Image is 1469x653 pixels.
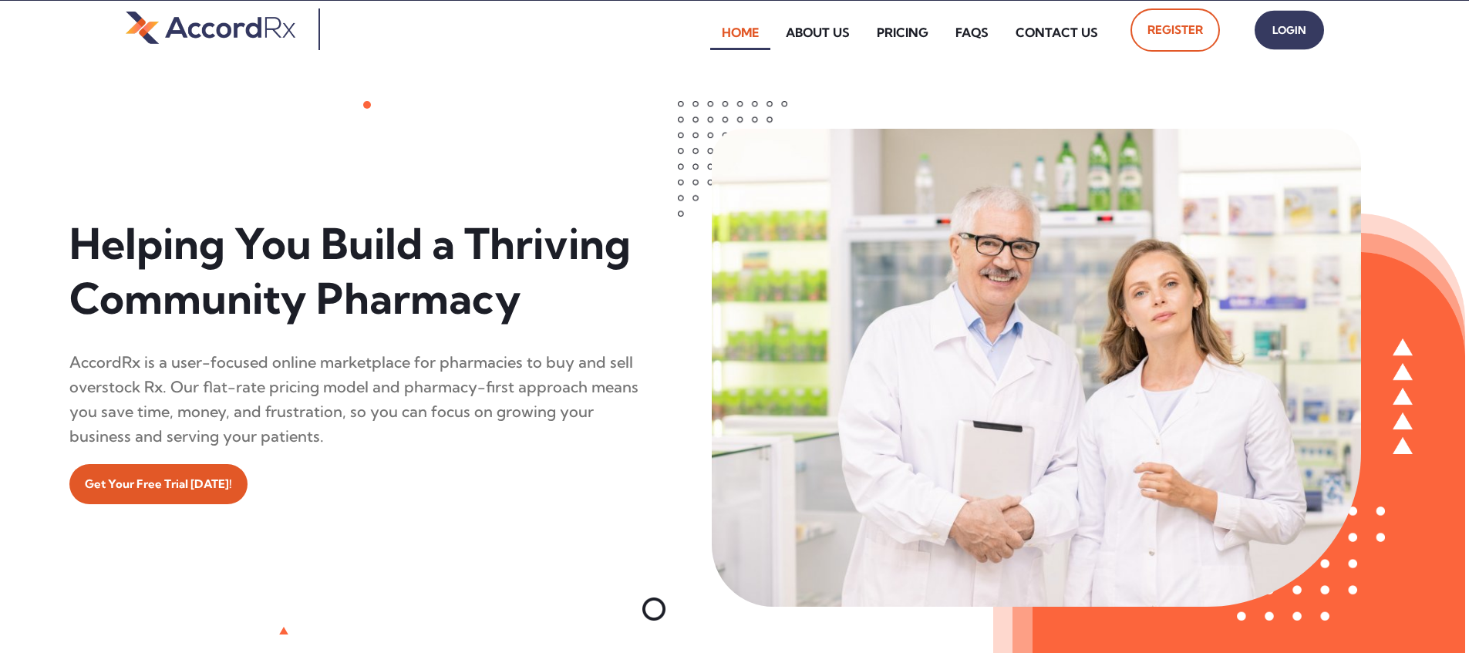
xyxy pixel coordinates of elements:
div: AccordRx is a user-focused online marketplace for pharmacies to buy and sell overstock Rx. Our fl... [69,350,642,449]
span: Register [1147,18,1203,42]
a: Login [1255,11,1324,50]
a: FAQs [944,15,1000,50]
a: Get Your Free Trial [DATE]! [69,464,248,504]
span: Get Your Free Trial [DATE]! [85,472,232,496]
a: About Us [774,15,861,50]
a: Pricing [865,15,940,50]
h1: Helping You Build a Thriving Community Pharmacy [69,217,642,327]
img: default-logo [126,8,295,46]
a: Contact Us [1004,15,1110,50]
a: Home [710,15,770,50]
span: Login [1270,19,1309,42]
a: Register [1130,8,1220,52]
